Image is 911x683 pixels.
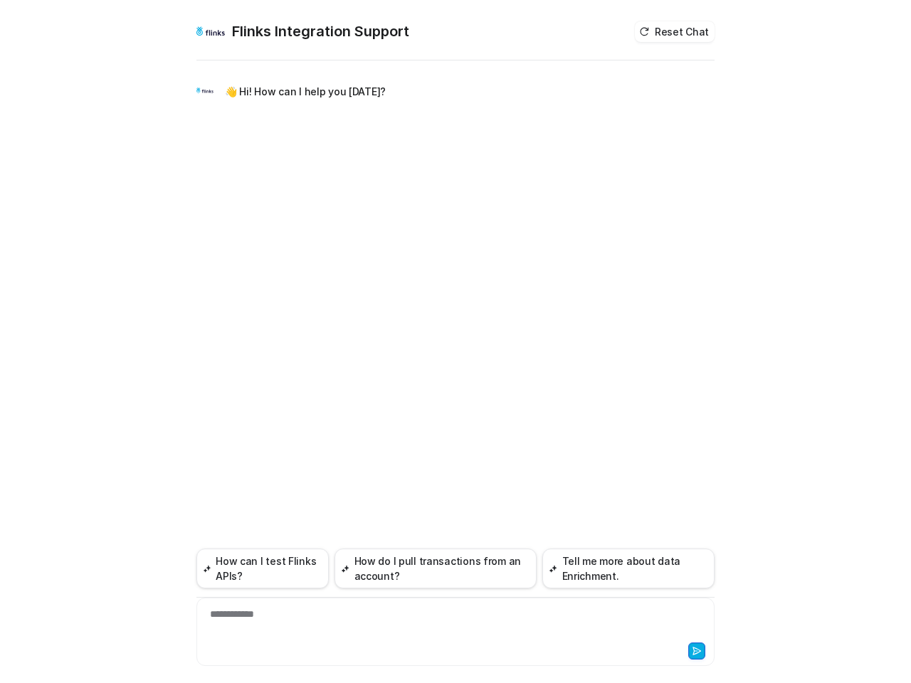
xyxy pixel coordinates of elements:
[196,17,225,46] img: Widget
[225,83,386,100] p: 👋 Hi! How can I help you [DATE]?
[196,549,329,588] button: How can I test Flinks APIs?
[542,549,715,588] button: Tell me more about data Enrichment.
[335,549,537,588] button: How do I pull transactions from an account?
[196,82,214,99] img: Widget
[232,21,409,41] h2: Flinks Integration Support
[635,21,715,42] button: Reset Chat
